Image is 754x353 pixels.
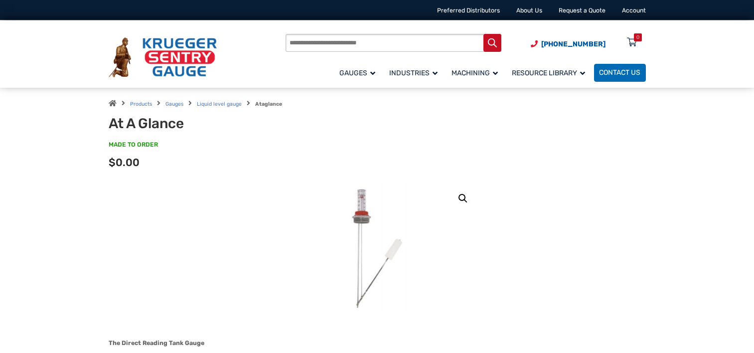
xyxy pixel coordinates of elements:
h1: At A Glance [109,115,323,132]
span: Industries [389,69,438,77]
a: Account [622,7,646,14]
strong: The Direct Reading Tank Gauge [109,340,204,347]
span: $0.00 [109,156,140,169]
span: Resource Library [512,69,585,77]
a: Gauges [334,62,384,83]
span: Contact Us [599,69,640,77]
a: Resource Library [507,62,594,83]
a: Phone Number (920) 434-8860 [531,39,605,49]
a: Gauges [165,101,183,107]
img: At A Glance [325,182,430,314]
span: Gauges [339,69,375,77]
a: Liquid level gauge [197,101,242,107]
a: Products [130,101,152,107]
a: Contact Us [594,64,646,82]
span: [PHONE_NUMBER] [541,40,605,48]
a: Machining [447,62,507,83]
strong: Ataglance [255,101,282,107]
img: Krueger Sentry Gauge [109,37,217,77]
a: About Us [516,7,542,14]
span: Machining [452,69,498,77]
a: Preferred Distributors [437,7,500,14]
a: View full-screen image gallery [454,189,472,207]
span: MADE TO ORDER [109,141,158,150]
a: Request a Quote [559,7,605,14]
div: 0 [636,33,639,41]
a: Industries [384,62,447,83]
